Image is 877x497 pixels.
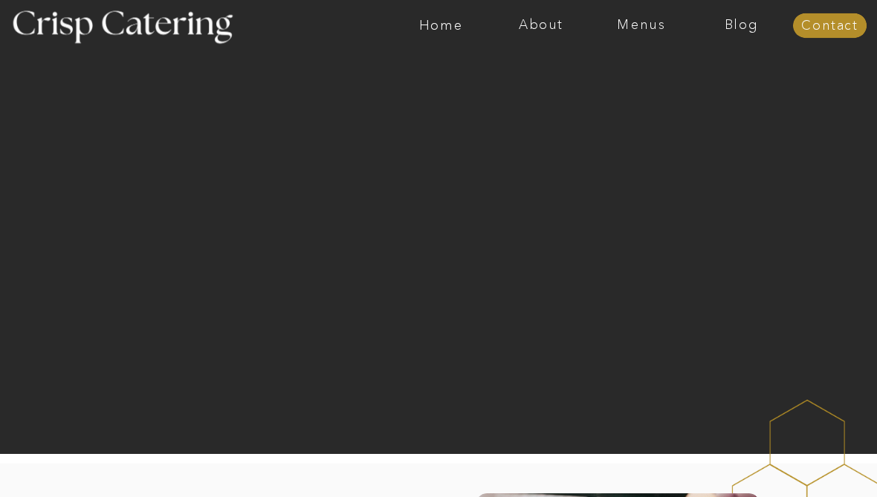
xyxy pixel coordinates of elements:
a: Home [391,19,491,33]
a: Contact [793,19,867,34]
iframe: podium webchat widget bubble [728,423,877,497]
a: Blog [691,19,792,33]
a: About [491,19,592,33]
a: Menus [592,19,692,33]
